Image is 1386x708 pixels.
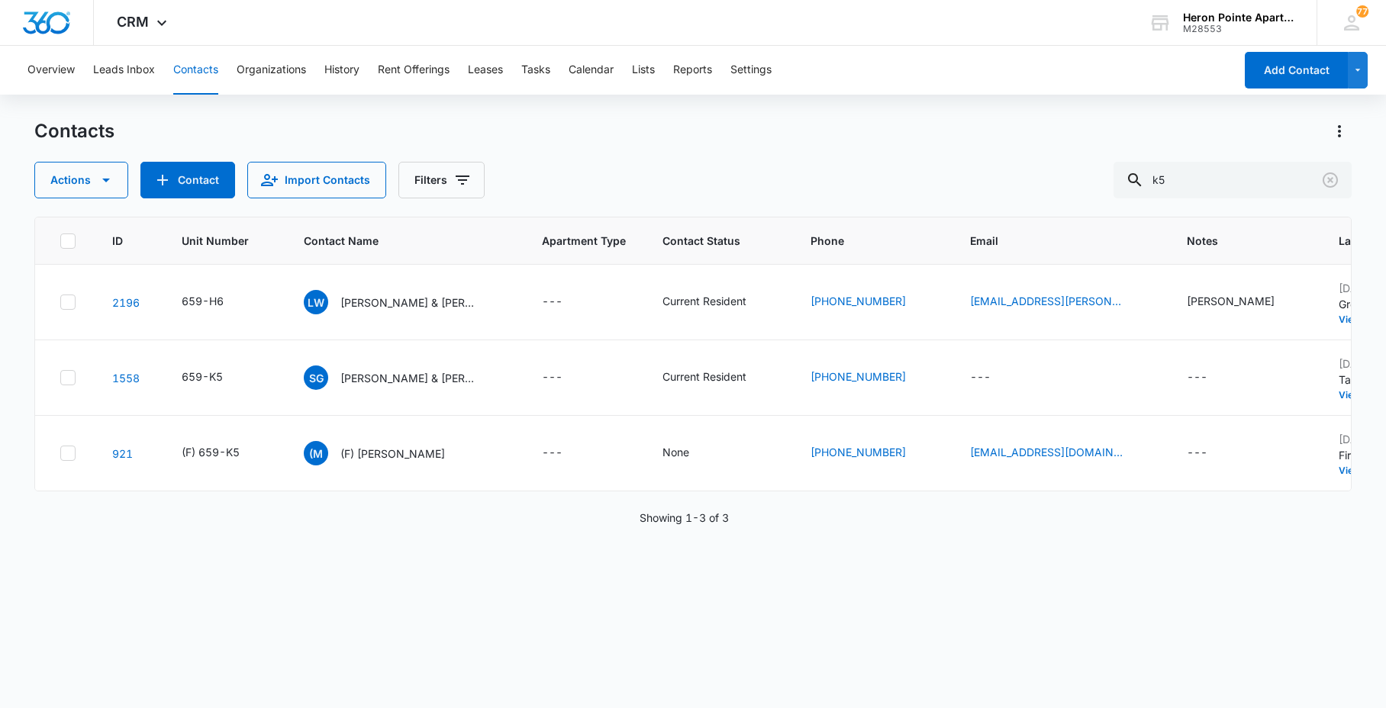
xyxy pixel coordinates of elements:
button: Settings [730,46,772,95]
div: Contact Name - Salvador Gonzales & Diana Montes - Select to Edit Field [304,365,505,390]
a: [PHONE_NUMBER] [811,293,906,309]
button: Contacts [173,46,218,95]
a: Navigate to contact details page for Lauren Wubbena & Ryan Kenfield [112,296,140,309]
button: History [324,46,359,95]
button: Organizations [237,46,306,95]
p: Showing 1-3 of 3 [640,510,729,526]
span: LW [304,290,328,314]
div: Email - lauren.wubbena@gmail.com - Select to Edit Field [970,293,1150,311]
div: Current Resident [662,368,746,385]
button: Leads Inbox [93,46,155,95]
button: Clear [1318,168,1342,192]
button: Actions [1327,119,1352,143]
button: Reports [673,46,712,95]
div: --- [1187,368,1207,387]
div: Notes - - Select to Edit Field [1187,444,1235,462]
a: [PHONE_NUMBER] [811,368,906,385]
p: [PERSON_NAME] & [PERSON_NAME] [340,370,478,386]
div: Apartment Type - - Select to Edit Field [542,293,590,311]
div: --- [542,368,562,387]
div: Email - mmcdani21@gmail.com - Select to Edit Field [970,444,1150,462]
div: Contact Status - Current Resident - Select to Edit Field [662,293,774,311]
span: Contact Name [304,233,483,249]
p: (F) [PERSON_NAME] [340,446,445,462]
div: --- [970,368,991,387]
div: Notes - Ryan Kenfield - Select to Edit Field [1187,293,1302,311]
div: Current Resident [662,293,746,309]
span: (M [304,441,328,465]
div: Phone - (970) 694-1042 - Select to Edit Field [811,368,933,387]
span: 77 [1356,5,1368,18]
button: Import Contacts [247,162,386,198]
button: Actions [34,162,128,198]
span: ID [112,233,123,249]
button: Tasks [521,46,550,95]
span: Phone [811,233,911,249]
button: Add Contact [1245,52,1348,88]
div: Apartment Type - - Select to Edit Field [542,368,590,387]
button: Rent Offerings [378,46,450,95]
div: account name [1183,11,1294,24]
button: Add Contact [140,162,235,198]
div: account id [1183,24,1294,34]
div: Unit Number - 659-K5 - Select to Edit Field [182,368,250,387]
input: Search Contacts [1114,162,1352,198]
span: Contact Status [662,233,752,249]
button: Filters [398,162,485,198]
div: Contact Name - (F) Michael McDaniel - Select to Edit Field [304,441,472,465]
span: Apartment Type [542,233,626,249]
span: SG [304,365,328,390]
div: (F) 659-K5 [182,444,240,460]
span: CRM [117,14,149,30]
span: Unit Number [182,233,267,249]
div: 659-K5 [182,368,223,385]
h1: Contacts [34,120,114,143]
span: Email [970,233,1128,249]
button: Overview [27,46,75,95]
div: Unit Number - 659-H6 - Select to Edit Field [182,293,251,311]
div: [PERSON_NAME] [1187,293,1275,309]
p: [PERSON_NAME] & [PERSON_NAME] [340,294,478,311]
a: [PHONE_NUMBER] [811,444,906,460]
a: [EMAIL_ADDRESS][PERSON_NAME][DOMAIN_NAME] [970,293,1123,309]
div: Notes - - Select to Edit Field [1187,368,1235,387]
span: Notes [1187,233,1302,249]
div: Contact Status - None - Select to Edit Field [662,444,717,462]
div: --- [1187,444,1207,462]
div: --- [542,293,562,311]
div: notifications count [1356,5,1368,18]
div: Unit Number - (F) 659-K5 - Select to Edit Field [182,444,267,462]
div: Contact Status - Current Resident - Select to Edit Field [662,368,774,387]
div: Apartment Type - - Select to Edit Field [542,444,590,462]
div: None [662,444,689,460]
a: [EMAIL_ADDRESS][DOMAIN_NAME] [970,444,1123,460]
button: Leases [468,46,503,95]
button: Lists [632,46,655,95]
a: Navigate to contact details page for (F) Michael McDaniel [112,447,133,460]
div: Phone - (970) 888-2972 - Select to Edit Field [811,444,933,462]
a: Navigate to contact details page for Salvador Gonzales & Diana Montes [112,372,140,385]
div: Email - - Select to Edit Field [970,368,1018,387]
div: --- [542,444,562,462]
div: Phone - (303) 990-2918 - Select to Edit Field [811,293,933,311]
div: Contact Name - Lauren Wubbena & Ryan Kenfield - Select to Edit Field [304,290,505,314]
div: 659-H6 [182,293,224,309]
button: Calendar [569,46,614,95]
